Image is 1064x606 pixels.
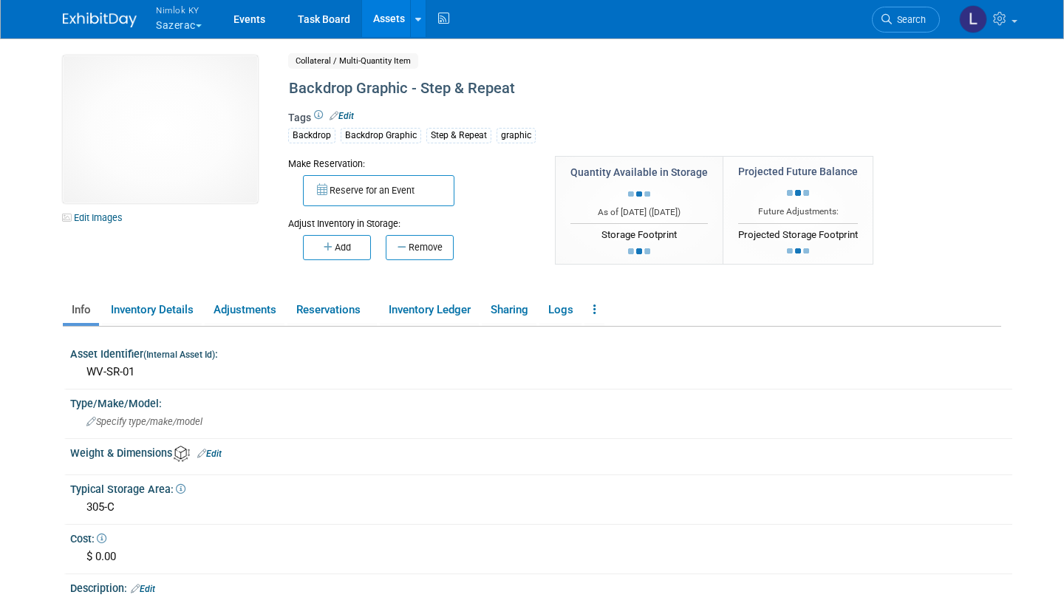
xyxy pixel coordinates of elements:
[341,128,421,143] div: Backdrop Graphic
[174,446,190,462] img: Asset Weight and Dimensions
[303,235,371,260] button: Add
[288,156,533,171] div: Make Reservation:
[570,165,708,180] div: Quantity Available in Storage
[197,449,222,459] a: Edit
[539,297,582,323] a: Logs
[380,297,479,323] a: Inventory Ledger
[156,2,202,18] span: Nimlok KY
[872,7,940,33] a: Search
[287,297,377,323] a: Reservations
[570,206,708,219] div: As of [DATE] ( )
[892,14,926,25] span: Search
[652,207,678,217] span: [DATE]
[102,297,202,323] a: Inventory Details
[738,205,858,218] div: Future Adjustments:
[386,235,454,260] button: Remove
[81,545,1001,568] div: $ 0.00
[63,208,129,227] a: Edit Images
[63,13,137,27] img: ExhibitDay
[628,248,650,254] img: loading...
[288,110,907,153] div: Tags
[86,416,202,427] span: Specify type/make/model
[288,206,533,231] div: Adjust Inventory in Storage:
[205,297,284,323] a: Adjustments
[131,584,155,594] a: Edit
[787,248,809,254] img: loading...
[81,361,1001,384] div: WV-SR-01
[738,164,858,179] div: Projected Future Balance
[738,223,858,242] div: Projected Storage Footprint
[63,55,258,203] img: View Images
[70,392,1012,411] div: Type/Make/Model:
[330,111,354,121] a: Edit
[787,190,809,196] img: loading...
[70,577,1012,596] div: Description:
[63,297,99,323] a: Info
[628,191,650,197] img: loading...
[288,53,418,69] span: Collateral / Multi-Quantity Item
[288,128,335,143] div: Backdrop
[70,528,1012,546] div: Cost:
[143,350,215,360] small: (Internal Asset Id)
[303,175,454,206] button: Reserve for an Event
[570,223,708,242] div: Storage Footprint
[426,128,491,143] div: Step & Repeat
[70,442,1012,462] div: Weight & Dimensions
[497,128,536,143] div: graphic
[70,483,185,495] span: Typical Storage Area:
[959,5,987,33] img: Luc Schaefer
[482,297,536,323] a: Sharing
[70,343,1012,361] div: Asset Identifier :
[284,75,907,102] div: Backdrop Graphic - Step & Repeat
[81,496,1001,519] div: 305-C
